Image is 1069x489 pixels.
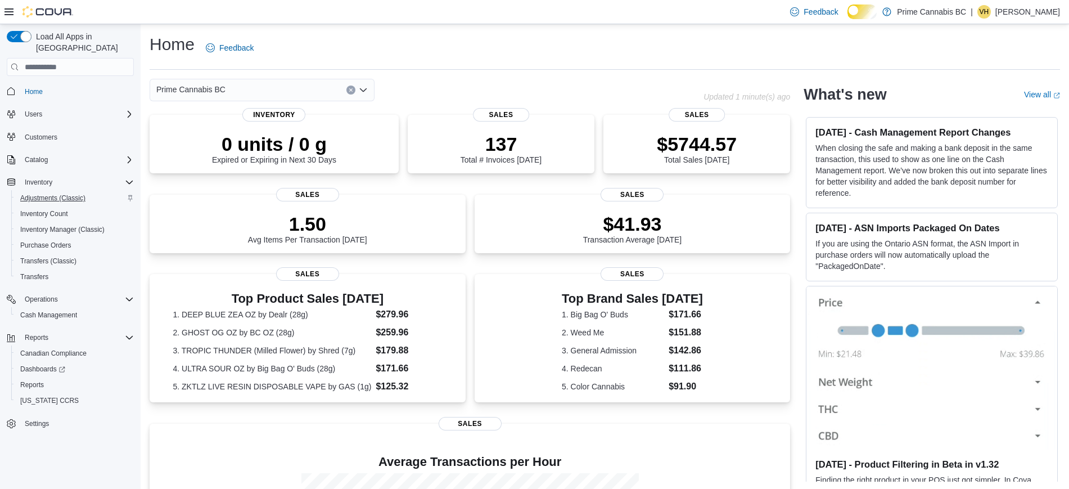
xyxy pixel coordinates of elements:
[20,194,85,203] span: Adjustments (Classic)
[16,347,91,360] a: Canadian Compliance
[971,5,973,19] p: |
[2,415,138,432] button: Settings
[11,361,138,377] a: Dashboards
[248,213,367,235] p: 1.50
[346,86,355,95] button: Clear input
[20,257,76,266] span: Transfers (Classic)
[20,241,71,250] span: Purchase Orders
[25,110,42,119] span: Users
[376,326,442,339] dd: $259.96
[16,207,134,221] span: Inventory Count
[804,86,886,104] h2: What's new
[20,107,47,121] button: Users
[25,133,57,142] span: Customers
[2,106,138,122] button: Users
[562,345,664,356] dt: 3. General Admission
[562,363,664,374] dt: 4. Redecan
[562,292,703,306] h3: Top Brand Sales [DATE]
[669,308,703,321] dd: $171.66
[20,176,57,189] button: Inventory
[212,133,336,164] div: Expired or Expiring in Next 30 Days
[25,155,48,164] span: Catalog
[11,206,138,222] button: Inventory Count
[16,378,48,392] a: Reports
[25,295,58,304] span: Operations
[11,377,138,393] button: Reports
[439,417,502,430] span: Sales
[1053,92,1060,99] svg: External link
[22,6,73,17] img: Cova
[995,5,1060,19] p: [PERSON_NAME]
[815,222,1048,234] h3: [DATE] - ASN Imports Packaged On Dates
[815,459,1048,470] h3: [DATE] - Product Filtering in Beta in v1.32
[16,394,83,407] a: [US_STATE] CCRS
[1024,90,1060,99] a: View allExternal link
[669,344,703,357] dd: $142.86
[11,222,138,237] button: Inventory Manager (Classic)
[156,83,225,96] span: Prime Cannabis BC
[562,327,664,338] dt: 2. Weed Me
[159,455,781,469] h4: Average Transactions per Hour
[20,107,134,121] span: Users
[16,378,134,392] span: Reports
[2,174,138,190] button: Inventory
[601,267,664,281] span: Sales
[150,33,195,56] h1: Home
[16,239,134,252] span: Purchase Orders
[20,311,77,320] span: Cash Management
[20,293,134,306] span: Operations
[2,152,138,168] button: Catalog
[20,396,79,405] span: [US_STATE] CCRS
[20,293,62,306] button: Operations
[16,254,134,268] span: Transfers (Classic)
[20,349,87,358] span: Canadian Compliance
[20,85,47,98] a: Home
[173,381,372,392] dt: 5. ZKTLZ LIVE RESIN DISPOSABLE VAPE by GAS (1g)
[786,1,842,23] a: Feedback
[461,133,542,155] p: 137
[20,272,48,281] span: Transfers
[173,363,372,374] dt: 4. ULTRA SOUR OZ by Big Bag O' Buds (28g)
[16,347,134,360] span: Canadian Compliance
[16,362,70,376] a: Dashboards
[16,223,109,236] a: Inventory Manager (Classic)
[11,190,138,206] button: Adjustments (Classic)
[25,87,43,96] span: Home
[20,130,134,144] span: Customers
[20,225,105,234] span: Inventory Manager (Classic)
[20,331,134,344] span: Reports
[977,5,991,19] div: Victoria Hedman
[359,86,368,95] button: Open list of options
[703,92,790,101] p: Updated 1 minute(s) ago
[242,108,305,122] span: Inventory
[20,417,53,430] a: Settings
[20,84,134,98] span: Home
[31,31,134,53] span: Load All Apps in [GEOGRAPHIC_DATA]
[815,127,1048,138] h3: [DATE] - Cash Management Report Changes
[20,209,68,218] span: Inventory Count
[897,5,966,19] p: Prime Cannabis BC
[847,5,877,19] input: Dark Mode
[815,142,1048,199] p: When closing the safe and making a bank deposit in the same transaction, this used to show as one...
[2,83,138,99] button: Home
[20,131,62,144] a: Customers
[11,346,138,361] button: Canadian Compliance
[20,176,134,189] span: Inventory
[16,394,134,407] span: Washington CCRS
[562,309,664,320] dt: 1. Big Bag O' Buds
[11,307,138,323] button: Cash Management
[815,238,1048,272] p: If you are using the Ontario ASN format, the ASN Import in purchase orders will now automatically...
[583,213,682,244] div: Transaction Average [DATE]
[16,254,81,268] a: Transfers (Classic)
[173,327,372,338] dt: 2. GHOST OG OZ by BC OZ (28g)
[562,381,664,392] dt: 5. Color Cannabis
[657,133,737,155] p: $5744.57
[473,108,529,122] span: Sales
[16,191,90,205] a: Adjustments (Classic)
[276,267,339,281] span: Sales
[219,42,254,53] span: Feedback
[276,188,339,201] span: Sales
[16,362,134,376] span: Dashboards
[20,153,134,167] span: Catalog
